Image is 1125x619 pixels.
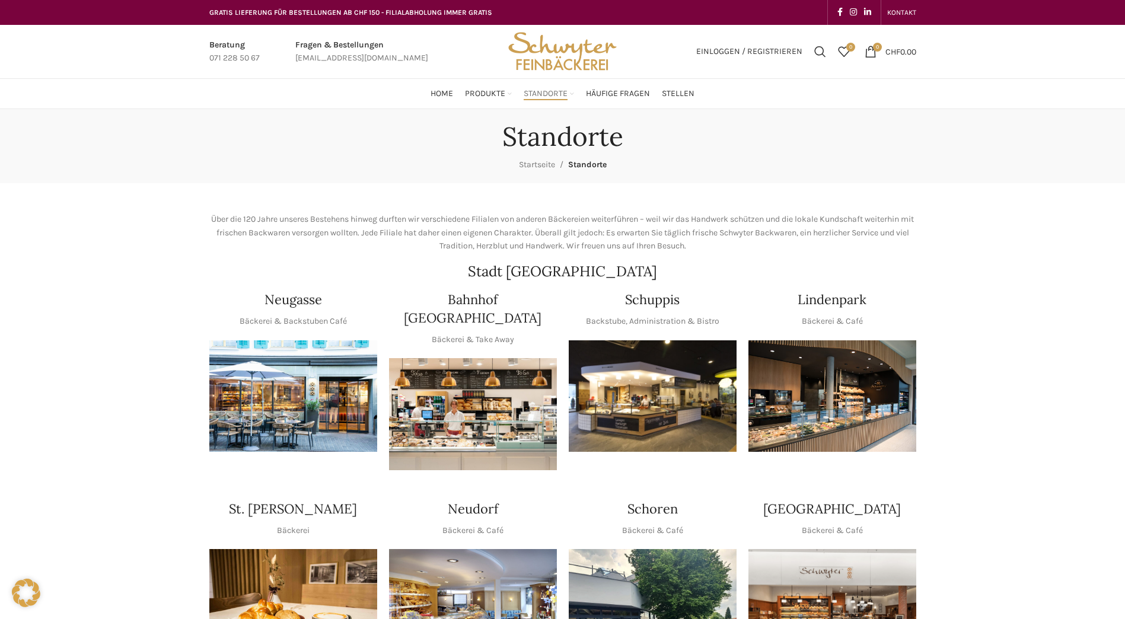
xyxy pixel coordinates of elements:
a: Instagram social link [846,4,861,21]
p: Bäckerei & Take Away [432,333,514,346]
a: Einloggen / Registrieren [690,40,808,63]
img: Neugasse [209,340,377,452]
p: Backstube, Administration & Bistro [586,315,719,328]
a: Startseite [519,159,555,170]
h4: Neudorf [448,500,498,518]
span: Home [431,88,453,100]
p: Bäckerei & Café [442,524,503,537]
a: Standorte [524,82,574,106]
img: 150130-Schwyter-013 [569,340,737,452]
p: Bäckerei [277,524,310,537]
span: Stellen [662,88,694,100]
a: Linkedin social link [861,4,875,21]
a: Site logo [504,46,620,56]
div: 1 / 1 [209,340,377,452]
h1: Standorte [502,121,623,152]
img: Bahnhof St. Gallen [389,358,557,470]
a: Infobox link [209,39,260,65]
a: KONTAKT [887,1,916,24]
p: Über die 120 Jahre unseres Bestehens hinweg durften wir verschiedene Filialen von anderen Bäckere... [209,213,916,253]
a: Home [431,82,453,106]
img: 017-e1571925257345 [748,340,916,452]
a: 0 [832,40,856,63]
h4: Lindenpark [798,291,866,309]
span: 0 [873,43,882,52]
div: Main navigation [203,82,922,106]
span: Standorte [524,88,568,100]
div: Meine Wunschliste [832,40,856,63]
h4: [GEOGRAPHIC_DATA] [763,500,901,518]
span: Produkte [465,88,505,100]
a: Suchen [808,40,832,63]
span: CHF [885,46,900,56]
a: Infobox link [295,39,428,65]
p: Bäckerei & Backstuben Café [240,315,347,328]
div: 1 / 1 [569,340,737,452]
h4: Schoren [627,500,678,518]
bdi: 0.00 [885,46,916,56]
span: Standorte [568,159,607,170]
h4: Schuppis [625,291,680,309]
span: Einloggen / Registrieren [696,47,802,56]
img: Bäckerei Schwyter [504,25,620,78]
p: Bäckerei & Café [802,524,863,537]
p: Bäckerei & Café [802,315,863,328]
div: Secondary navigation [881,1,922,24]
a: 0 CHF0.00 [859,40,922,63]
a: Stellen [662,82,694,106]
a: Häufige Fragen [586,82,650,106]
h2: Stadt [GEOGRAPHIC_DATA] [209,264,916,279]
div: 1 / 1 [748,340,916,452]
h4: Bahnhof [GEOGRAPHIC_DATA] [389,291,557,327]
p: Bäckerei & Café [622,524,683,537]
span: Häufige Fragen [586,88,650,100]
span: 0 [846,43,855,52]
span: GRATIS LIEFERUNG FÜR BESTELLUNGEN AB CHF 150 - FILIALABHOLUNG IMMER GRATIS [209,8,492,17]
span: KONTAKT [887,8,916,17]
div: 1 / 1 [389,358,557,470]
h4: Neugasse [264,291,322,309]
a: Produkte [465,82,512,106]
a: Facebook social link [834,4,846,21]
h4: St. [PERSON_NAME] [229,500,357,518]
